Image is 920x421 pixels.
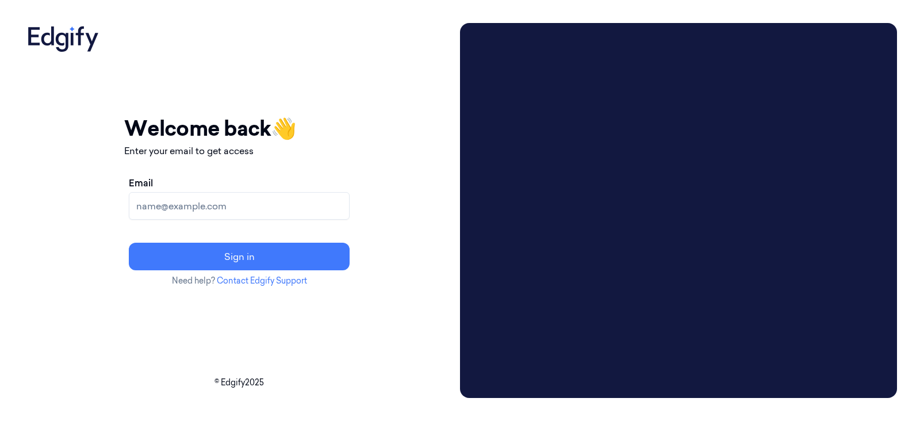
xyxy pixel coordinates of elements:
a: Contact Edgify Support [217,275,307,286]
p: Need help? [124,275,354,287]
p: Enter your email to get access [124,144,354,158]
h1: Welcome back 👋 [124,113,354,144]
button: Sign in [129,243,350,270]
label: Email [129,176,153,190]
input: name@example.com [129,192,350,220]
p: © Edgify 2025 [23,377,455,389]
